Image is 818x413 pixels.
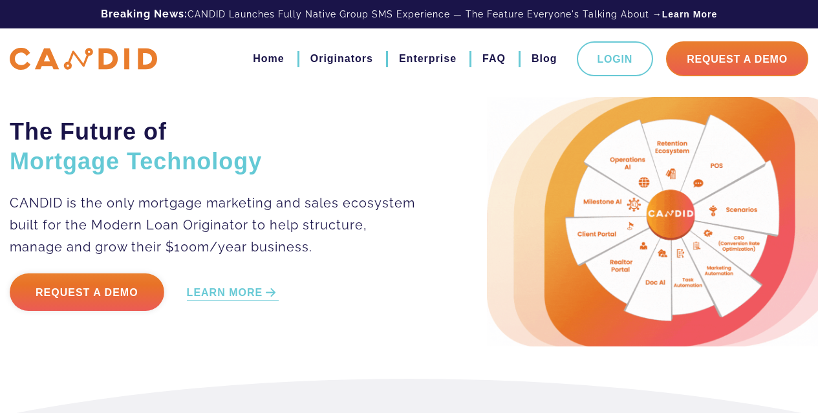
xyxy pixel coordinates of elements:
[662,8,717,21] a: Learn More
[253,48,284,70] a: Home
[399,48,457,70] a: Enterprise
[187,286,279,301] a: LEARN MORE
[10,48,157,70] img: CANDID APP
[666,41,808,76] a: Request A Demo
[310,48,373,70] a: Originators
[101,8,188,20] b: Breaking News:
[10,148,262,175] span: Mortgage Technology
[10,117,422,176] h2: The Future of
[577,41,654,76] a: Login
[10,192,422,258] p: CANDID is the only mortgage marketing and sales ecosystem built for the Modern Loan Originator to...
[532,48,557,70] a: Blog
[482,48,506,70] a: FAQ
[10,273,164,311] a: Request a Demo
